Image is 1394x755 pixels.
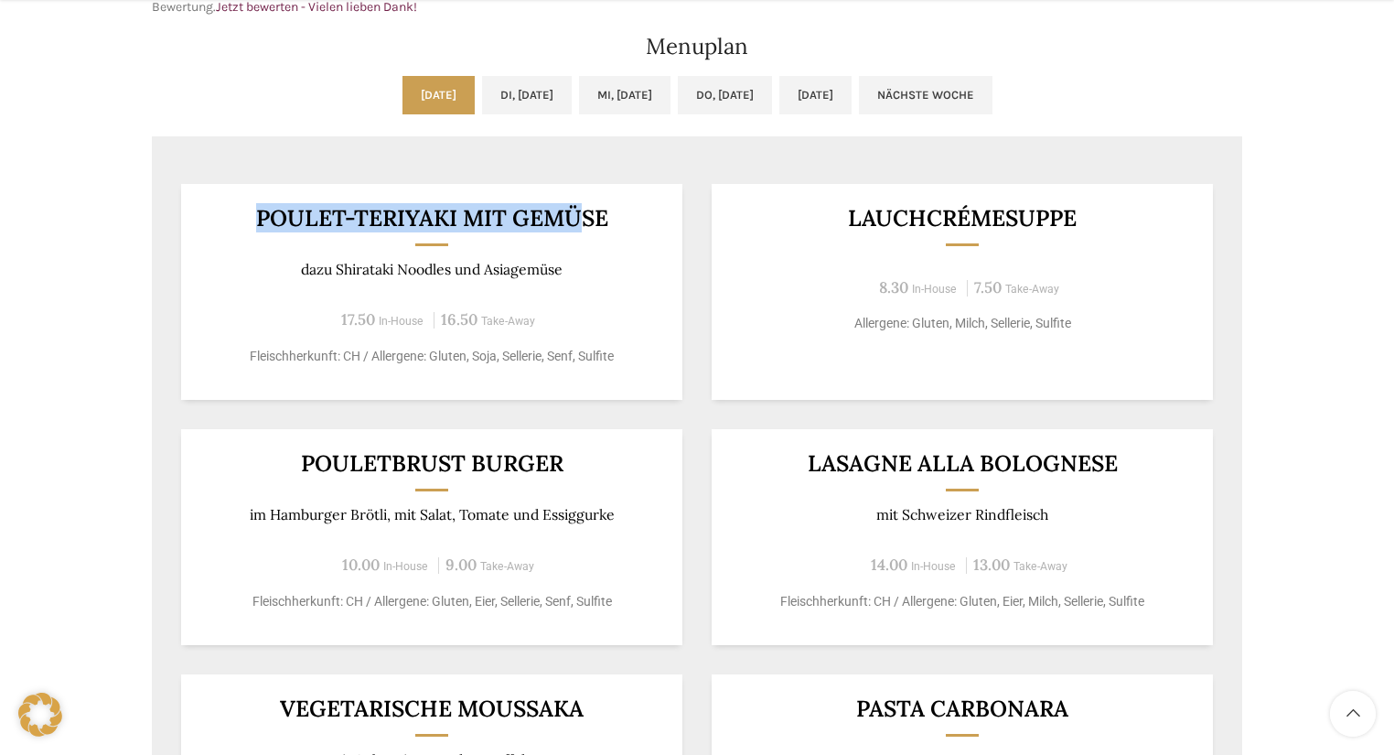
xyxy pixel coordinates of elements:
[342,555,380,575] span: 10.00
[204,261,660,278] p: dazu Shirataki Noodles und Asiagemüse
[735,697,1191,720] h3: Pasta Carbonara
[1013,560,1067,573] span: Take-Away
[735,452,1191,475] h3: LASAGNE ALLA BOLOGNESE
[911,560,956,573] span: In-House
[859,76,992,114] a: Nächste Woche
[735,592,1191,611] p: Fleischherkunft: CH / Allergene: Gluten, Eier, Milch, Sellerie, Sulfite
[204,347,660,366] p: Fleischherkunft: CH / Allergene: Gluten, Soja, Sellerie, Senf, Sulfite
[383,560,428,573] span: In-House
[678,76,772,114] a: Do, [DATE]
[735,314,1191,333] p: Allergene: Gluten, Milch, Sellerie, Sulfite
[204,592,660,611] p: Fleischherkunft: CH / Allergene: Gluten, Eier, Sellerie, Senf, Sulfite
[974,277,1002,297] span: 7.50
[579,76,670,114] a: Mi, [DATE]
[779,76,852,114] a: [DATE]
[871,555,907,575] span: 14.00
[912,283,957,296] span: In-House
[152,36,1242,58] h2: Menuplan
[445,555,477,575] span: 9.00
[735,506,1191,523] p: mit Schweizer Rindfleisch
[204,697,660,720] h3: Vegetarische Moussaka
[735,207,1191,230] h3: Lauchcrémesuppe
[441,309,477,329] span: 16.50
[379,315,424,328] span: In-House
[1330,691,1376,737] a: Scroll to top button
[204,506,660,523] p: im Hamburger Brötli, mit Salat, Tomate und Essiggurke
[341,309,375,329] span: 17.50
[481,315,535,328] span: Take-Away
[402,76,475,114] a: [DATE]
[482,76,572,114] a: Di, [DATE]
[879,277,908,297] span: 8.30
[1005,283,1059,296] span: Take-Away
[204,452,660,475] h3: Pouletbrust Burger
[480,560,534,573] span: Take-Away
[973,555,1010,575] span: 13.00
[204,207,660,230] h3: Poulet-Teriyaki mit Gemüse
